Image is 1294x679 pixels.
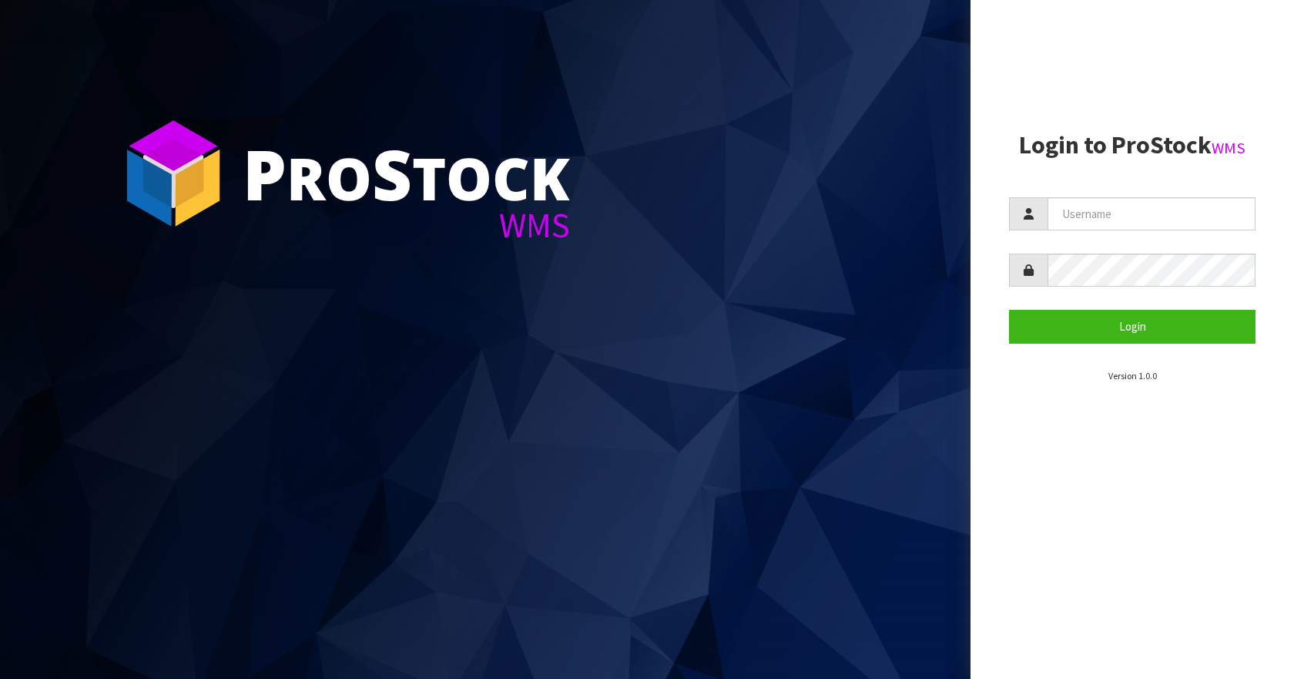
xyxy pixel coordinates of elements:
div: WMS [243,208,570,243]
input: Username [1048,197,1255,230]
div: ro tock [243,139,570,208]
small: WMS [1212,138,1245,158]
small: Version 1.0.0 [1108,370,1157,382]
img: ProStock Cube [116,116,231,231]
span: P [243,126,287,220]
h2: Login to ProStock [1009,132,1255,159]
span: S [372,126,412,220]
button: Login [1009,310,1255,343]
